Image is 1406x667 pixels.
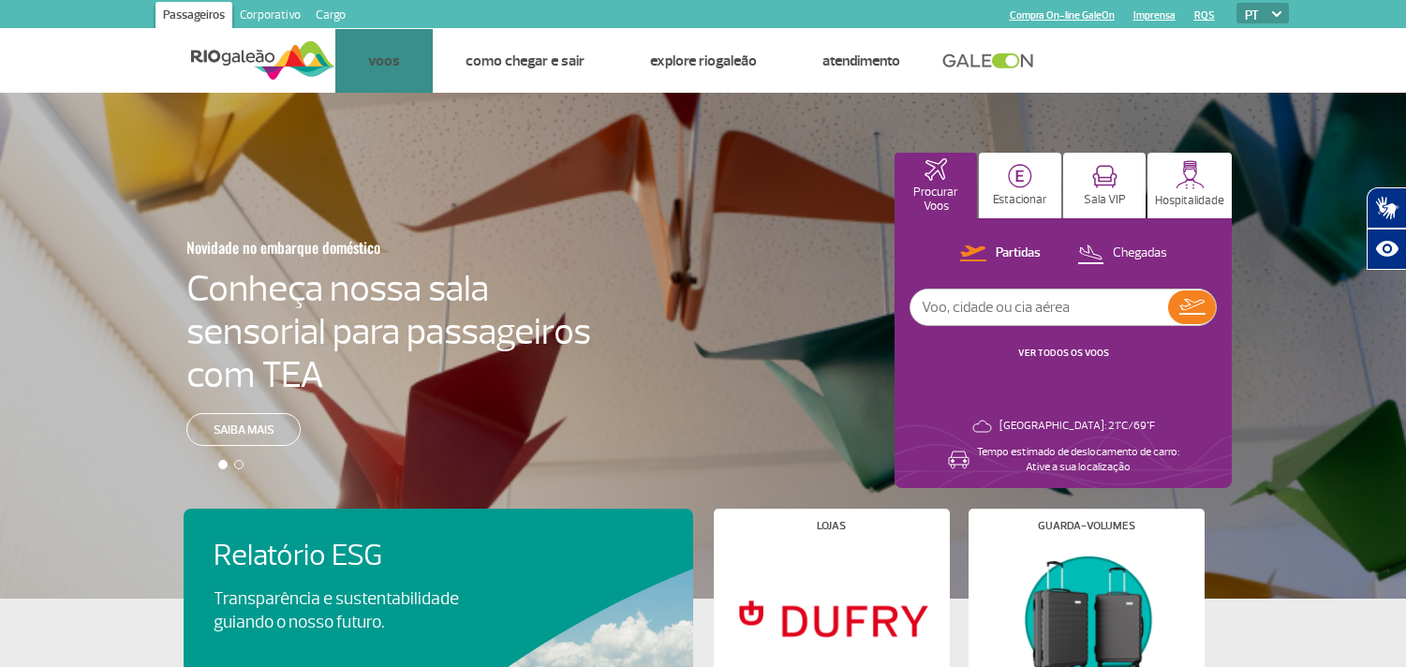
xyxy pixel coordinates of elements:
h4: Lojas [817,521,846,531]
button: Sala VIP [1063,153,1146,218]
button: Chegadas [1072,242,1173,266]
h4: Conheça nossa sala sensorial para passageiros com TEA [186,267,591,396]
p: Transparência e sustentabilidade guiando o nosso futuro. [214,587,480,634]
a: Atendimento [822,52,900,70]
img: hospitality.svg [1176,160,1205,189]
div: Plugin de acessibilidade da Hand Talk. [1367,187,1406,270]
h3: Novidade no embarque doméstico [186,228,499,267]
button: Abrir tradutor de língua de sinais. [1367,187,1406,229]
a: Relatório ESGTransparência e sustentabilidade guiando o nosso futuro. [214,539,663,634]
button: Procurar Voos [895,153,977,218]
a: Corporativo [232,2,308,32]
a: Compra On-line GaleOn [1010,9,1115,22]
button: Abrir recursos assistivos. [1367,229,1406,270]
p: Chegadas [1113,245,1167,262]
button: Partidas [955,242,1046,266]
img: carParkingHome.svg [1008,164,1032,188]
a: Cargo [308,2,353,32]
input: Voo, cidade ou cia aérea [910,289,1168,325]
img: airplaneHomeActive.svg [925,158,947,181]
p: Estacionar [993,193,1047,207]
a: Passageiros [155,2,232,32]
h4: Guarda-volumes [1038,521,1135,531]
p: [GEOGRAPHIC_DATA]: 21°C/69°F [999,419,1155,434]
img: vipRoom.svg [1092,165,1117,188]
p: Hospitalidade [1155,194,1224,208]
p: Procurar Voos [904,185,968,214]
a: Voos [368,52,400,70]
p: Sala VIP [1084,193,1126,207]
a: Imprensa [1133,9,1176,22]
p: Partidas [996,245,1041,262]
a: VER TODOS OS VOOS [1018,347,1109,359]
a: Saiba mais [186,413,301,446]
p: Tempo estimado de deslocamento de carro: Ative a sua localização [977,445,1179,475]
button: Hospitalidade [1147,153,1232,218]
button: Estacionar [979,153,1061,218]
a: RQS [1194,9,1215,22]
a: Explore RIOgaleão [650,52,757,70]
h4: Relatório ESG [214,539,511,573]
a: Como chegar e sair [466,52,585,70]
button: VER TODOS OS VOOS [1013,346,1115,361]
